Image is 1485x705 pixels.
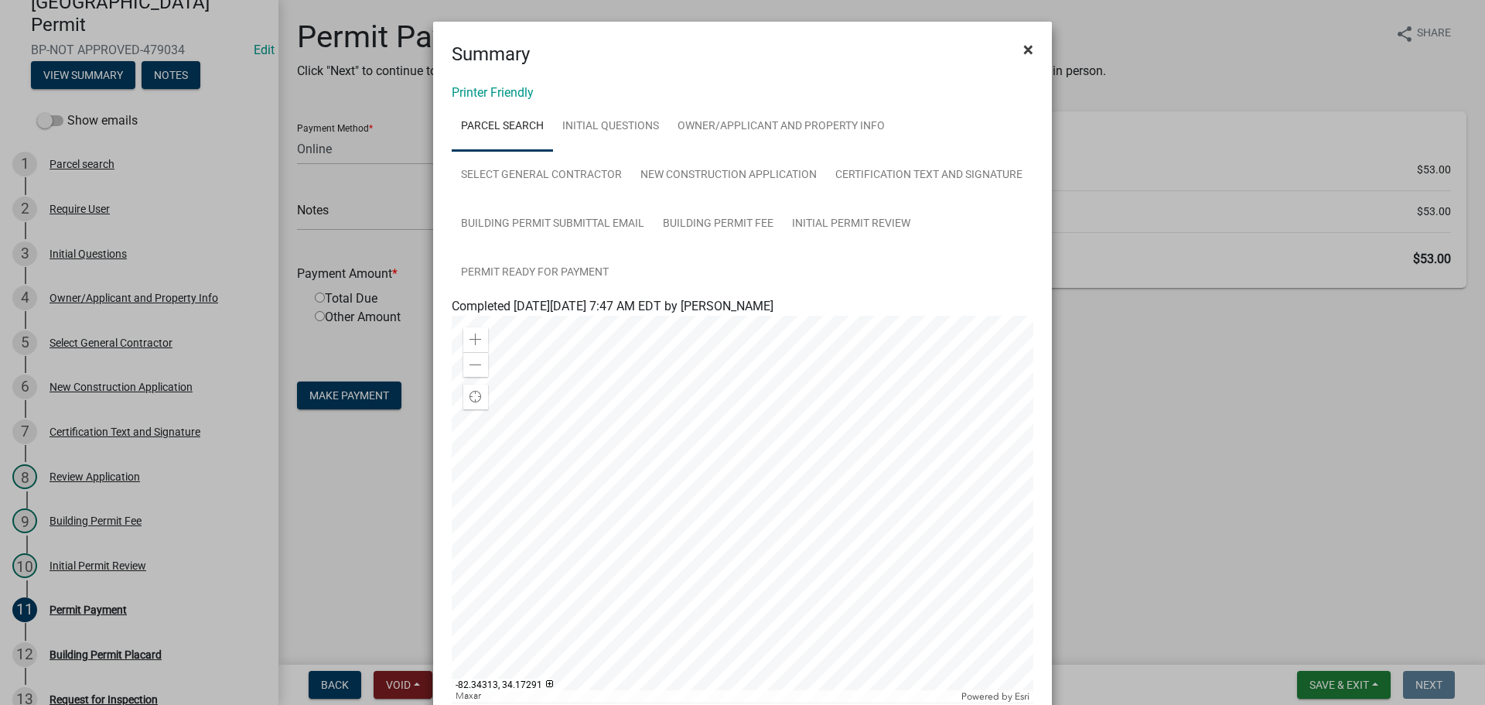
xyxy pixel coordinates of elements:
[668,102,894,152] a: Owner/Applicant and Property Info
[826,151,1032,200] a: Certification Text and Signature
[463,327,488,352] div: Zoom in
[463,352,488,377] div: Zoom out
[452,200,654,249] a: Building Permit Submittal Email
[463,385,488,409] div: Find my location
[452,40,530,68] h4: Summary
[783,200,920,249] a: Initial Permit Review
[452,690,958,703] div: Maxar
[452,102,553,152] a: Parcel search
[631,151,826,200] a: New Construction Application
[553,102,668,152] a: Initial Questions
[1015,691,1029,702] a: Esri
[1023,39,1033,60] span: ×
[452,248,618,298] a: Permit Ready for Payment
[1011,28,1046,71] button: Close
[452,151,631,200] a: Select General Contractor
[452,299,773,313] span: Completed [DATE][DATE] 7:47 AM EDT by [PERSON_NAME]
[452,85,534,100] a: Printer Friendly
[958,690,1033,703] div: Powered by
[654,200,783,249] a: Building Permit Fee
